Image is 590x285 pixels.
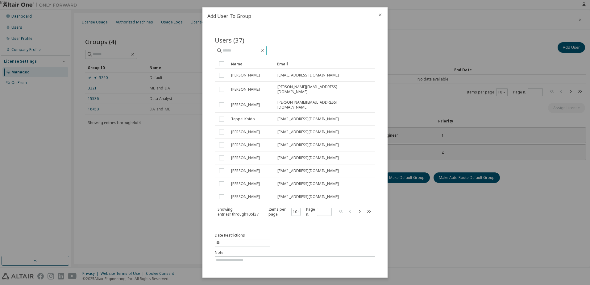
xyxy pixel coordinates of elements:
span: [PERSON_NAME] [231,87,260,92]
button: information [215,233,270,246]
span: Showing entries 1 through 10 of 37 [218,207,259,217]
span: Teppei Koido [231,117,255,122]
span: Items per page [268,207,301,217]
span: [PERSON_NAME] [231,130,260,134]
span: Users (37) [215,36,244,44]
span: [PERSON_NAME] [231,168,260,173]
span: [EMAIL_ADDRESS][DOMAIN_NAME] [277,117,339,122]
span: [PERSON_NAME] [231,102,260,107]
span: [EMAIL_ADDRESS][DOMAIN_NAME] [277,168,339,173]
span: [PERSON_NAME] [231,194,260,199]
div: Name [231,59,272,69]
label: Note [215,250,375,255]
span: [EMAIL_ADDRESS][DOMAIN_NAME] [277,155,339,160]
button: 10 [293,209,299,214]
span: [EMAIL_ADDRESS][DOMAIN_NAME] [277,130,339,134]
span: [PERSON_NAME] [231,73,260,78]
span: [EMAIL_ADDRESS][DOMAIN_NAME] [277,181,339,186]
h2: Add User To Group [202,7,373,25]
span: [EMAIL_ADDRESS][DOMAIN_NAME] [277,73,339,78]
span: [PERSON_NAME] [231,155,260,160]
span: [PERSON_NAME] [231,142,260,147]
span: [EMAIL_ADDRESS][DOMAIN_NAME] [277,194,339,199]
div: Email [277,59,365,69]
span: Page n. [306,207,332,217]
span: [PERSON_NAME][EMAIL_ADDRESS][DOMAIN_NAME] [277,100,364,110]
span: [PERSON_NAME][EMAIL_ADDRESS][DOMAIN_NAME] [277,85,364,94]
button: close [378,12,383,17]
span: Date Restrictions [215,233,245,238]
span: [PERSON_NAME] [231,181,260,186]
span: [EMAIL_ADDRESS][DOMAIN_NAME] [277,142,339,147]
